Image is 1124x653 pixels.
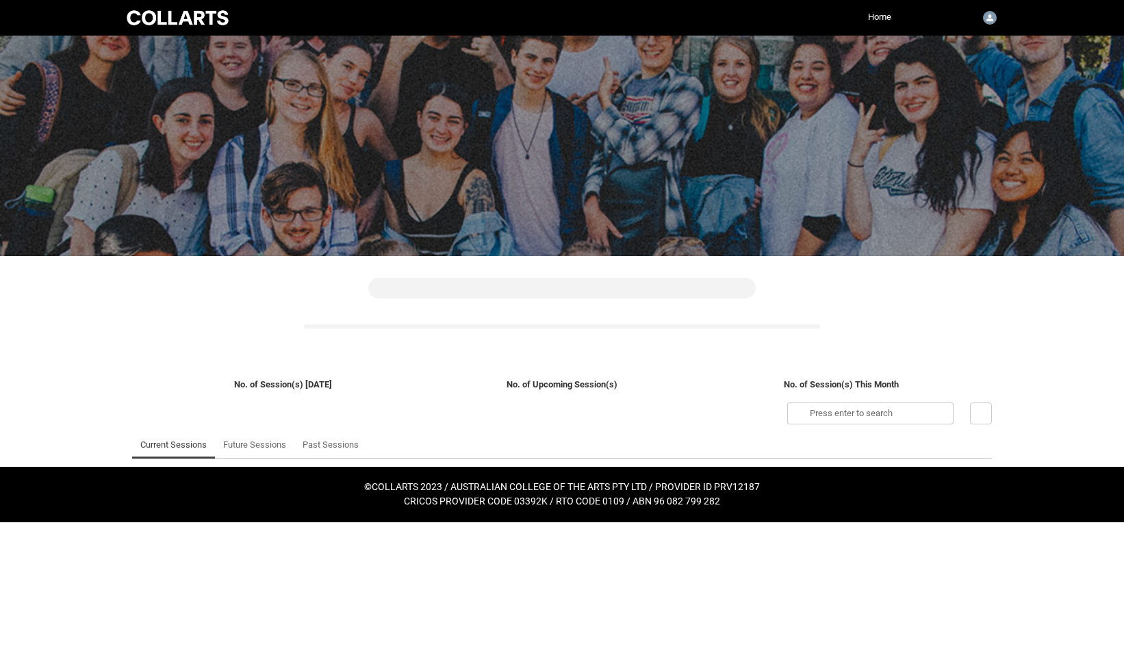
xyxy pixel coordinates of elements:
[234,379,332,389] span: No. of Session(s) [DATE]
[983,11,997,25] img: Jason.Pasqual
[140,431,207,459] a: Current Sessions
[980,5,1000,27] button: User Profile Jason.Pasqual
[507,379,617,389] span: No. of Upcoming Session(s)
[215,431,294,459] li: Future Sessions
[294,431,367,459] li: Past Sessions
[970,402,992,424] button: Filter
[303,431,359,459] a: Past Sessions
[787,402,954,424] input: Press enter to search
[132,431,215,459] li: Current Sessions
[865,7,895,27] a: Home
[223,431,286,459] a: Future Sessions
[784,379,899,389] span: No. of Session(s) This Month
